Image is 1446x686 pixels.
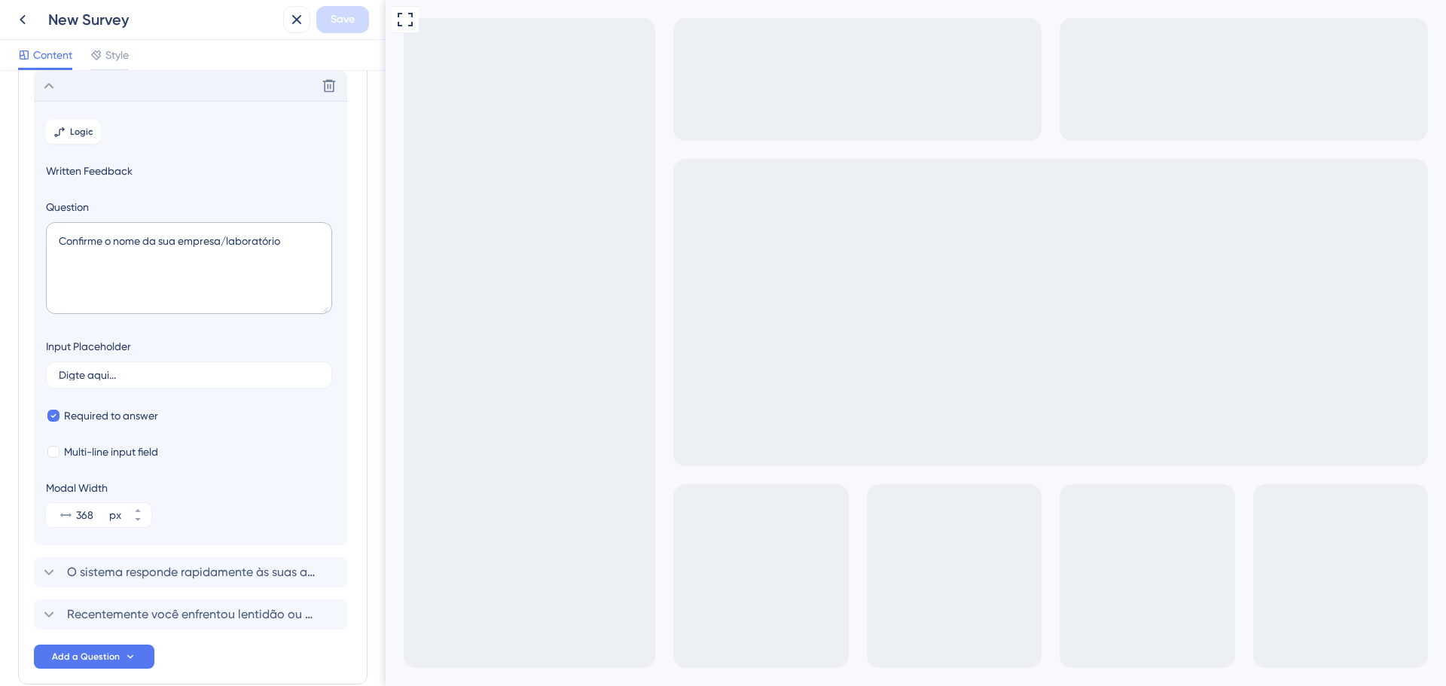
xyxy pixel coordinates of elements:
[46,479,151,497] div: Modal Width
[46,162,335,180] span: Written Feedback
[59,370,319,380] input: Type a placeholder
[316,6,369,33] button: Save
[109,506,121,524] div: px
[48,9,277,30] div: New Survey
[18,72,265,108] div: Confirme o nome da sua empresa/laboratório
[124,515,151,527] button: px
[70,126,93,138] span: Logic
[46,222,332,314] textarea: Confirme o nome da sua empresa/laboratório
[46,120,100,144] button: Logic
[34,645,154,669] button: Add a Question
[331,11,355,29] span: Save
[67,605,316,623] span: Recentemente você enfrentou lentidão ou travamentos ao utilizar o sistema? Se sim, informar data ...
[124,503,151,515] button: px
[33,46,72,64] span: Content
[31,127,246,143] input: Digte aqui...
[105,46,129,64] span: Style
[52,651,120,663] span: Add a Question
[76,506,106,524] input: px
[64,443,158,461] span: Multi-line input field
[64,407,158,425] span: Required to answer
[67,563,316,581] span: O sistema responde rapidamente às suas ações?
[46,337,131,355] div: Input Placeholder
[46,198,335,216] label: Question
